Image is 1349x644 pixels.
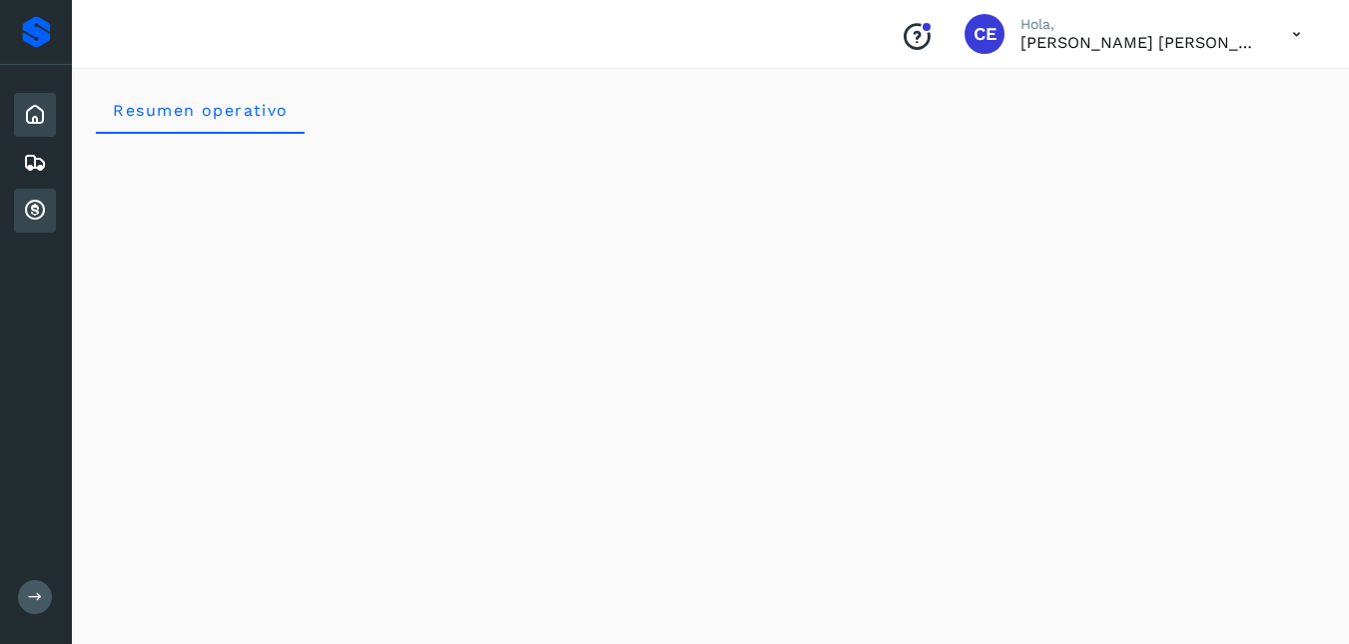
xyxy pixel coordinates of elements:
div: Inicio [14,93,56,137]
p: Hola, [1020,16,1260,33]
p: CLAUDIA ELIZABETH SANCHEZ RAMIREZ [1020,33,1260,52]
div: Cuentas por cobrar [14,189,56,233]
div: Embarques [14,141,56,185]
span: Resumen operativo [112,101,289,120]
